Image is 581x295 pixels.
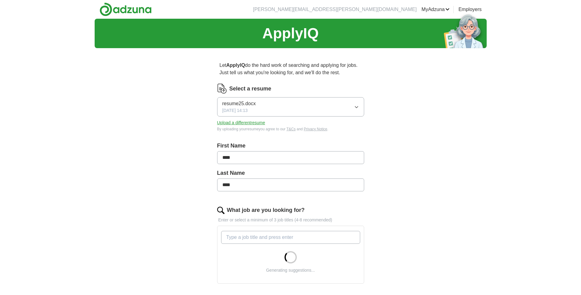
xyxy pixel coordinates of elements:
p: Enter or select a minimum of 3 job titles (4-8 recommended) [217,217,364,223]
div: By uploading your resume you agree to our and . [217,126,364,132]
div: Generating suggestions... [266,267,315,274]
strong: ApplyIQ [226,63,245,68]
label: What job are you looking for? [227,206,305,214]
input: Type a job title and press enter [221,231,360,244]
label: Select a resume [229,85,271,93]
img: Adzuna logo [100,2,152,16]
a: Privacy Notice [304,127,327,131]
span: [DATE] 14:13 [222,107,248,114]
p: Let do the hard work of searching and applying for jobs. Just tell us what you're looking for, an... [217,59,364,79]
a: Employers [458,6,482,13]
label: First Name [217,142,364,150]
button: resume25.docx[DATE] 14:13 [217,97,364,117]
a: T&Cs [286,127,296,131]
span: resume25.docx [222,100,256,107]
img: search.png [217,207,224,214]
a: MyAdzuna [421,6,450,13]
img: CV Icon [217,84,227,94]
button: Upload a differentresume [217,120,265,126]
li: [PERSON_NAME][EMAIL_ADDRESS][PERSON_NAME][DOMAIN_NAME] [253,6,417,13]
h1: ApplyIQ [262,22,319,44]
label: Last Name [217,169,364,177]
